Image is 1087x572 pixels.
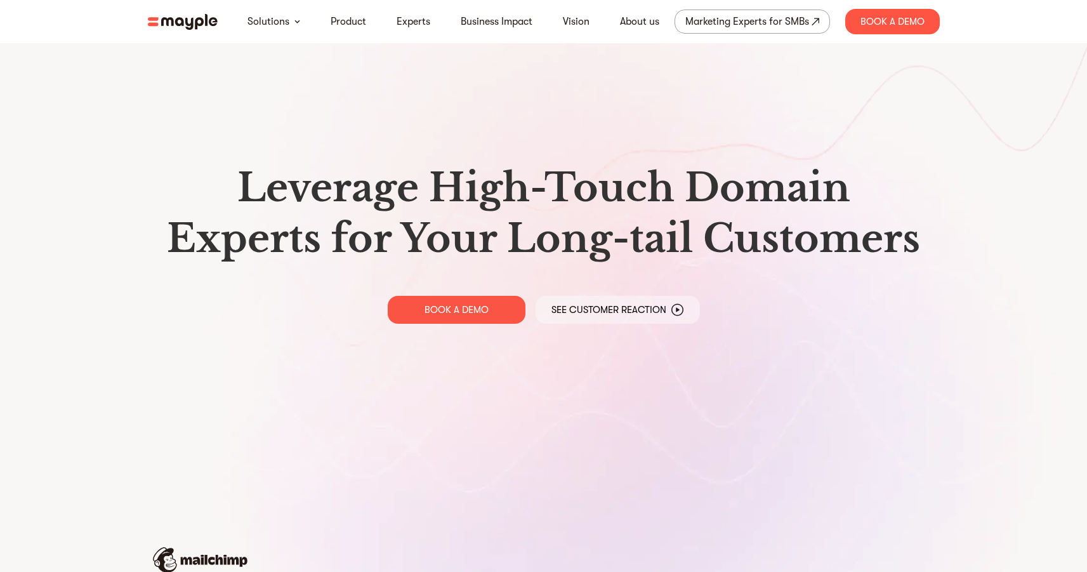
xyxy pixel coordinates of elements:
[397,14,430,29] a: Experts
[685,13,809,30] div: Marketing Experts for SMBs
[461,14,532,29] a: Business Impact
[551,303,666,316] p: See Customer Reaction
[158,163,930,264] h1: Leverage High-Touch Domain Experts for Your Long-tail Customers
[675,10,830,34] a: Marketing Experts for SMBs
[425,303,489,316] p: BOOK A DEMO
[294,20,300,23] img: arrow-down
[845,9,940,34] div: Book A Demo
[620,14,659,29] a: About us
[536,296,700,324] a: See Customer Reaction
[148,14,218,30] img: mayple-logo
[563,14,590,29] a: Vision
[331,14,366,29] a: Product
[388,296,525,324] a: BOOK A DEMO
[247,14,289,29] a: Solutions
